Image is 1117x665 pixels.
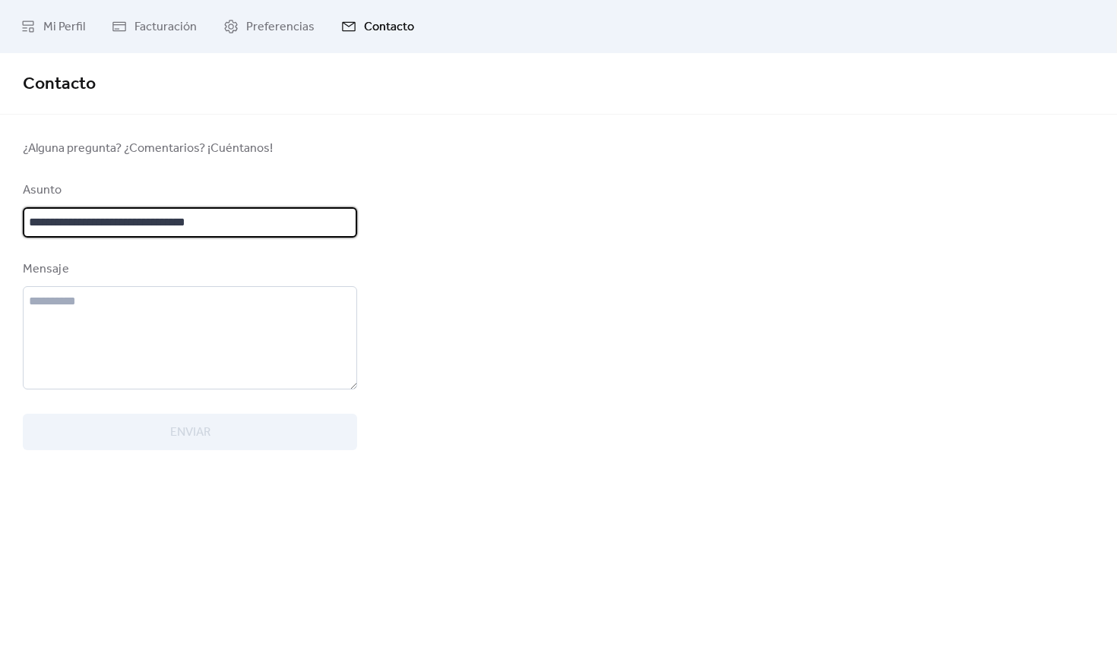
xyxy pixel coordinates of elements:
span: Contacto [364,18,414,36]
a: Preferencias [212,6,326,47]
a: Facturación [100,6,208,47]
span: Mi Perfil [43,18,85,36]
span: Facturación [134,18,197,36]
div: Asunto [23,181,354,200]
span: ¿Alguna pregunta? ¿Comentarios? ¡Cuéntanos! [23,140,357,158]
a: Contacto [330,6,426,47]
a: Mi Perfil [9,6,97,47]
span: Preferencias [246,18,315,36]
span: Contacto [23,68,96,101]
div: Mensaje [23,260,354,279]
